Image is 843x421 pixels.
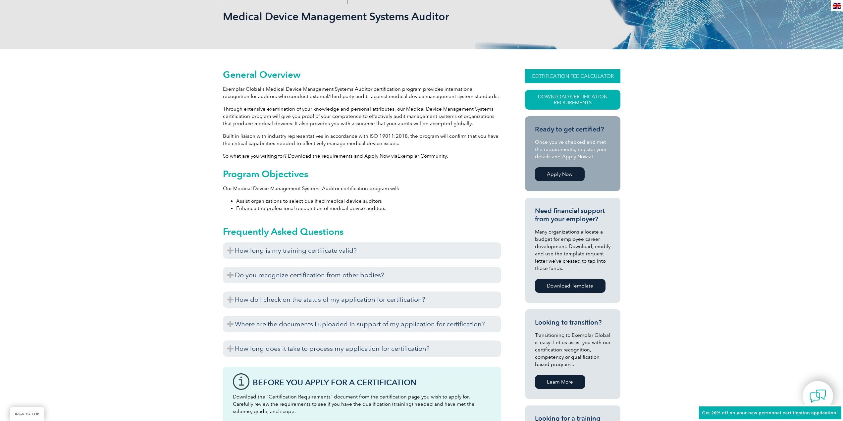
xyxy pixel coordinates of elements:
[535,318,610,327] h3: Looking to transition?
[223,226,501,237] h2: Frequently Asked Questions
[810,388,826,404] img: contact-chat.png
[223,341,501,357] h3: How long does it take to process my application for certification?
[233,393,491,415] p: Download the “Certification Requirements” document from the certification page you wish to apply ...
[535,167,585,181] a: Apply Now
[525,90,620,110] a: Download Certification Requirements
[535,228,610,272] p: Many organizations allocate a budget for employee career development. Download, modify and use th...
[223,316,501,332] h3: Where are the documents I uploaded in support of my application for certification?
[397,153,447,159] a: Exemplar Community
[223,105,501,127] p: Through extensive examination of your knowledge and personal attributes, our Medical Device Manag...
[223,291,501,308] h3: How do I check on the status of my application for certification?
[535,207,610,223] h3: Need financial support from your employer?
[223,10,477,23] h1: Medical Device Management Systems Auditor
[535,125,610,133] h3: Ready to get certified?
[535,332,610,368] p: Transitioning to Exemplar Global is easy! Let us assist you with our certification recognition, c...
[223,267,501,283] h3: Do you recognize certification from other bodies?
[223,185,501,192] p: Our Medical Device Management Systems Auditor certification program will:
[223,69,501,80] h2: General Overview
[223,132,501,147] p: Built in liaison with industry representatives in accordance with ISO 19011:2018, the program wil...
[535,279,606,293] a: Download Template
[702,410,838,415] span: Get 20% off on your new personnel certification application!
[833,3,841,9] img: en
[535,138,610,160] p: Once you’ve checked and met the requirements, register your details and Apply Now at
[223,169,501,179] h2: Program Objectives
[525,69,620,83] a: CERTIFICATION FEE CALCULATOR
[535,375,585,389] a: Learn More
[223,242,501,259] h3: How long is my training certificate valid?
[236,205,501,212] li: Enhance the professional recognition of medical device auditors.
[253,378,491,387] h3: Before You Apply For a Certification
[223,152,501,160] p: So what are you waiting for? Download the requirements and Apply Now via .
[10,407,44,421] a: BACK TO TOP
[223,85,501,100] p: Exemplar Global’s Medical Device Management Systems Auditor certification program provides intern...
[236,197,501,205] li: Assist organizations to select qualified medical device auditors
